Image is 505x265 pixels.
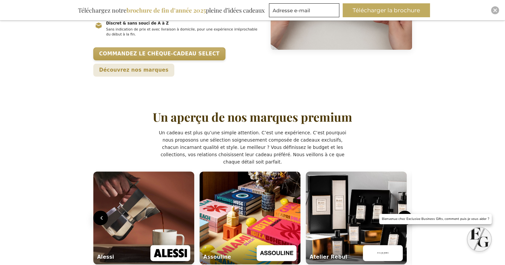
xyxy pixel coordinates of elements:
div: Atelier Rebul [310,253,347,261]
a: Découvrez nos marques [93,64,175,77]
p: Un cadeau est plus qu’une simple attention. C’est une expérience. C’est pourquoi nous proposons u... [158,129,347,166]
img: Atelier Rebul lifestyle [306,171,407,264]
b: brochure de fin d’année 2025 [126,6,206,14]
img: Close [493,8,497,12]
div: Alessi [97,253,114,261]
button: Volgende [397,211,412,225]
input: Adresse e-mail [269,3,339,17]
img: Atelier Rebul logo [366,247,399,259]
button: Vorige [93,211,108,225]
img: Alessi logo [154,247,187,259]
button: Télécharger la brochure [343,3,430,17]
p: Sans indication de prix et avec livraison à domicile, pour une expérience irréprochable du début ... [106,27,262,37]
img: Assouline lifestyle [200,171,300,264]
div: Close [491,6,499,14]
div: Assouline [204,253,231,261]
h3: Discret & sans souci de A à Z [106,21,262,26]
div: Téléchargez notre pleine d’idées cadeaux [75,3,268,17]
h2: Un aperçu de nos marques premium [153,110,352,124]
a: Commandez le chèque-cadeau Select [93,47,226,60]
img: Assouline logo [260,247,293,259]
img: Alessi lifestyle [93,171,194,264]
form: marketing offers and promotions [269,3,341,19]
